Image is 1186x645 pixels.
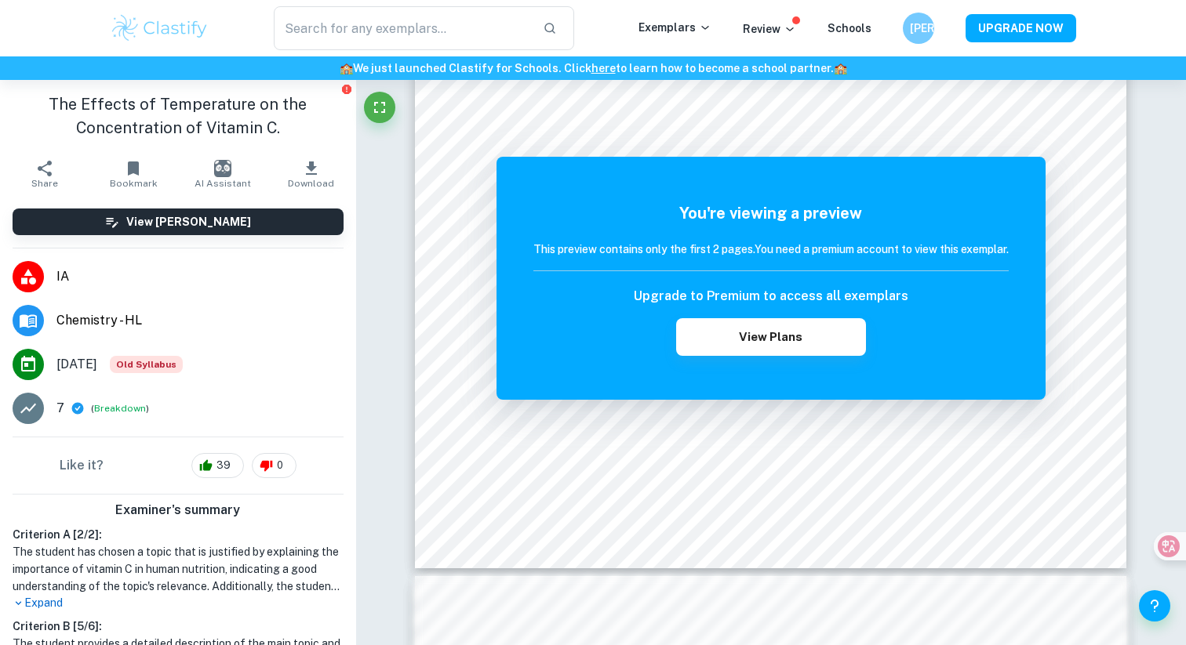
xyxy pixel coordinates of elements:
button: Help and Feedback [1139,590,1170,621]
h6: Examiner's summary [6,501,350,520]
button: UPGRADE NOW [966,14,1076,42]
span: ( ) [91,401,149,416]
h6: This preview contains only the first 2 pages. You need a premium account to view this exemplar. [533,241,1009,258]
span: 39 [208,458,239,473]
button: Breakdown [94,401,146,415]
button: View [PERSON_NAME] [13,208,344,235]
button: Report issue [341,83,353,95]
div: Starting from the May 2025 session, the Chemistry IA requirements have changed. It's OK to refer ... [110,356,183,373]
h6: Criterion A [ 2 / 2 ]: [13,526,344,543]
span: Old Syllabus [110,356,183,373]
button: [PERSON_NAME] [903,13,934,44]
p: Exemplars [638,19,711,36]
span: Share [31,178,58,189]
a: here [591,62,616,74]
button: AI Assistant [178,152,267,196]
img: AI Assistant [214,160,231,177]
h6: We just launched Clastify for Schools. Click to learn how to become a school partner. [3,60,1183,77]
button: Bookmark [89,152,177,196]
button: Download [267,152,355,196]
h6: Upgrade to Premium to access all exemplars [634,287,908,306]
h6: Criterion B [ 5 / 6 ]: [13,618,344,635]
span: 0 [268,458,292,473]
input: Search for any exemplars... [274,6,530,50]
p: 7 [56,399,64,418]
span: AI Assistant [195,178,251,189]
h6: [PERSON_NAME] [910,20,928,37]
button: View Plans [676,318,866,356]
span: IA [56,267,344,286]
span: Bookmark [110,178,158,189]
span: 🏫 [834,62,847,74]
span: Chemistry - HL [56,311,344,330]
img: Clastify logo [110,13,209,44]
h6: Like it? [60,456,104,475]
p: Expand [13,595,344,611]
h1: The Effects of Temperature on the Concentration of Vitamin C. [13,92,344,140]
p: Review [743,20,796,38]
span: Download [288,178,334,189]
a: Schools [828,22,871,34]
span: 🏫 [340,62,353,74]
h6: View [PERSON_NAME] [126,213,251,230]
h5: You're viewing a preview [533,201,1009,225]
h1: The student has chosen a topic that is justified by explaining the importance of vitamin C in hum... [13,543,344,595]
span: [DATE] [56,355,97,374]
button: Fullscreen [364,92,395,123]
